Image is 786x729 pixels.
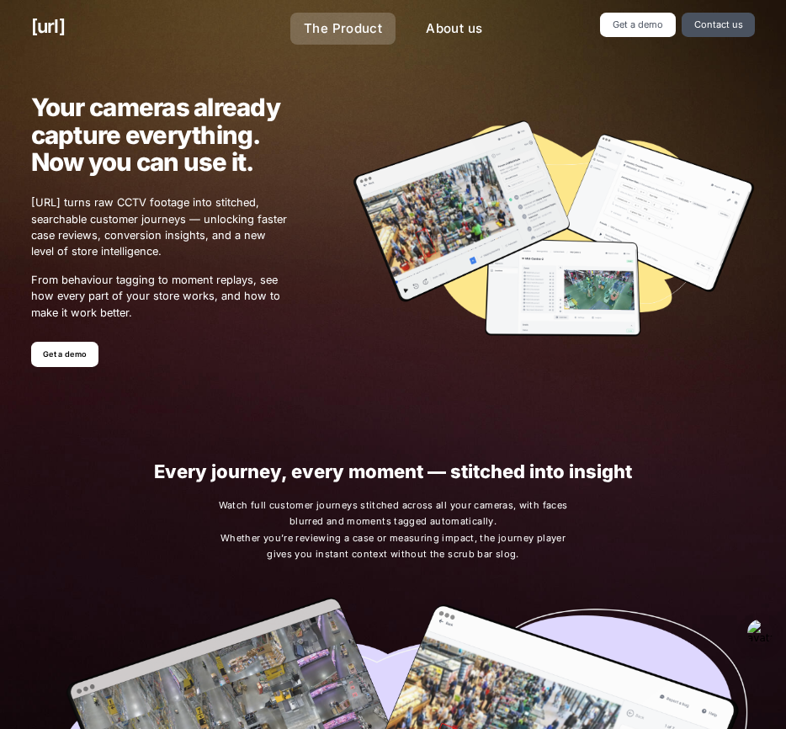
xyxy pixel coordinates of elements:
a: Get a demo [600,13,675,37]
a: Contact us [682,13,755,37]
span: From behaviour tagging to moment replays, see how every part of your store works, and how to make... [31,272,290,321]
span: Watch full customer journeys stitched across all your cameras, with faces blurred and moments tag... [215,498,571,562]
a: [URL] [31,13,65,40]
span: [URL] turns raw CCTV footage into stitched, searchable customer journeys — unlocking faster case ... [31,194,290,259]
a: The Product [290,13,396,45]
h1: Your cameras already capture everything. Now you can use it. [31,93,290,177]
a: Get a demo [31,342,99,366]
a: About us [412,13,496,45]
h1: Every journey, every moment — stitched into insight [31,461,756,482]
